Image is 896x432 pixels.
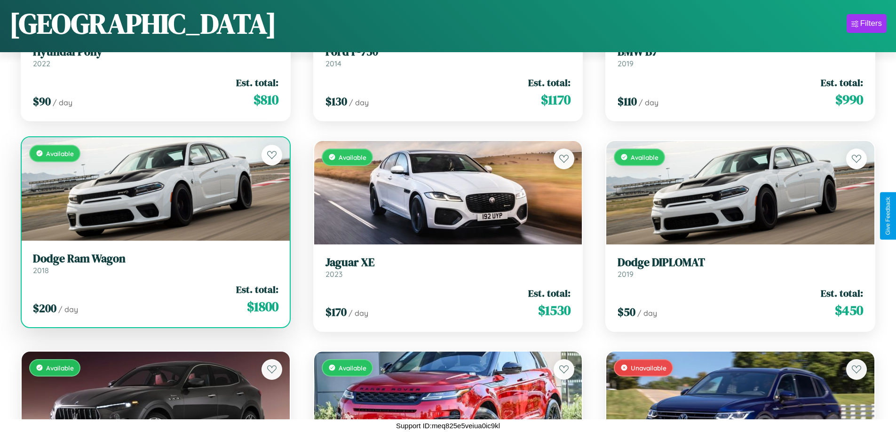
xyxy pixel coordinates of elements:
h3: Hyundai Pony [33,45,278,59]
span: / day [349,308,368,318]
span: Est. total: [528,76,571,89]
span: $ 200 [33,300,56,316]
span: Est. total: [236,283,278,296]
span: / day [349,98,369,107]
h3: Dodge DIPLOMAT [618,256,863,269]
div: Filters [860,19,882,28]
span: $ 130 [325,94,347,109]
span: 2022 [33,59,50,68]
span: / day [58,305,78,314]
a: Dodge DIPLOMAT2019 [618,256,863,279]
span: 2014 [325,59,341,68]
span: Est. total: [236,76,278,89]
span: / day [639,98,658,107]
a: Dodge Ram Wagon2018 [33,252,278,275]
span: 2023 [325,269,342,279]
span: Est. total: [821,286,863,300]
p: Support ID: meq825e5veiua0ic9kl [396,419,500,432]
span: $ 110 [618,94,637,109]
span: $ 1530 [538,301,571,320]
a: Hyundai Pony2022 [33,45,278,68]
span: $ 450 [835,301,863,320]
h3: Jaguar XE [325,256,571,269]
a: Jaguar XE2023 [325,256,571,279]
span: Available [631,153,658,161]
span: / day [637,308,657,318]
a: Ford F-7502014 [325,45,571,68]
span: $ 990 [835,90,863,109]
span: $ 50 [618,304,635,320]
h1: [GEOGRAPHIC_DATA] [9,4,277,43]
span: 2018 [33,266,49,275]
span: Unavailable [631,364,666,372]
span: Available [46,364,74,372]
span: Available [46,149,74,157]
span: $ 170 [325,304,347,320]
a: BMW B72019 [618,45,863,68]
span: Est. total: [528,286,571,300]
button: Filters [847,14,887,33]
span: $ 90 [33,94,51,109]
span: Est. total: [821,76,863,89]
h3: Ford F-750 [325,45,571,59]
span: $ 1800 [247,297,278,316]
div: Give Feedback [885,197,891,235]
span: Available [339,364,366,372]
span: Available [339,153,366,161]
span: 2019 [618,269,634,279]
h3: BMW B7 [618,45,863,59]
span: $ 810 [254,90,278,109]
span: $ 1170 [541,90,571,109]
h3: Dodge Ram Wagon [33,252,278,266]
span: / day [53,98,72,107]
span: 2019 [618,59,634,68]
